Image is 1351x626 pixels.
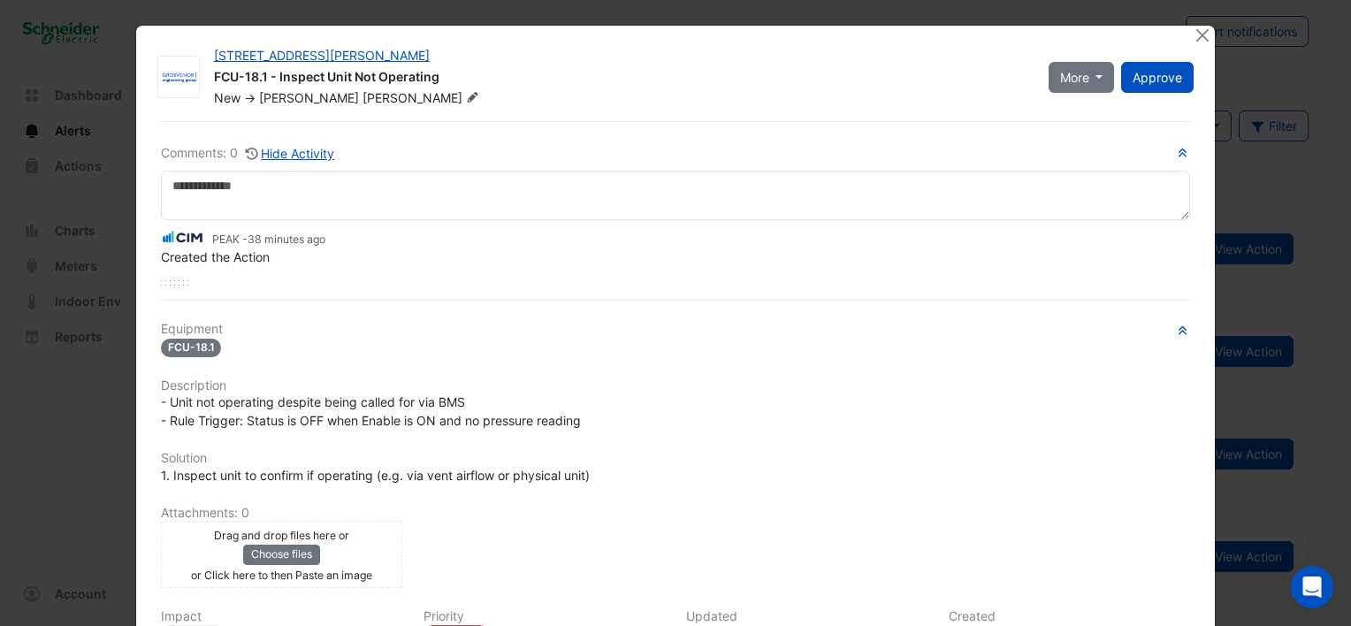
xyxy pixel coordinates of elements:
img: Grosvenor Engineering [158,69,199,87]
h6: Solution [161,451,1190,466]
button: Hide Activity [245,143,336,164]
span: Created the Action [161,249,270,264]
h6: Description [161,378,1190,393]
small: or Click here to then Paste an image [191,569,372,582]
span: New [214,90,240,105]
h6: Attachments: 0 [161,506,1190,521]
div: Comments: 0 [161,143,336,164]
span: [PERSON_NAME] [259,90,359,105]
img: CIM [161,228,205,248]
span: -> [244,90,256,105]
span: Approve [1133,70,1182,85]
span: 2025-10-02 11:49:42 [248,233,325,246]
button: Approve [1121,62,1194,93]
span: FCU-18.1 [161,339,222,357]
div: FCU-18.1 - Inspect Unit Not Operating [214,68,1027,89]
span: - Unit not operating despite being called for via BMS - Rule Trigger: Status is OFF when Enable i... [161,394,581,428]
div: Open Intercom Messenger [1291,566,1333,608]
h6: Priority [424,609,665,624]
small: Drag and drop files here or [214,529,349,542]
button: More [1049,62,1115,93]
button: Choose files [243,545,320,564]
span: 1. Inspect unit to confirm if operating (e.g. via vent airflow or physical unit) [161,468,590,483]
button: Close [1193,26,1211,44]
h6: Impact [161,609,402,624]
a: [STREET_ADDRESS][PERSON_NAME] [214,48,430,63]
small: PEAK - [212,232,325,248]
span: More [1060,68,1089,87]
h6: Equipment [161,322,1190,337]
span: [PERSON_NAME] [363,89,483,107]
h6: Created [949,609,1190,624]
h6: Updated [686,609,927,624]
